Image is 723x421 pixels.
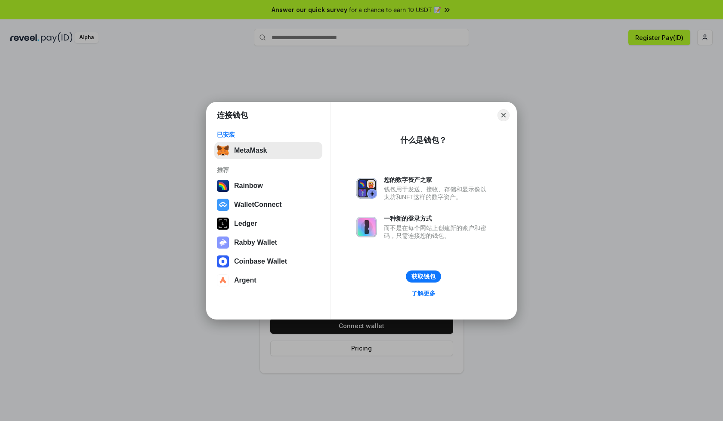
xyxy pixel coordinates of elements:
[406,288,441,299] a: 了解更多
[384,215,491,222] div: 一种新的登录方式
[217,131,320,138] div: 已安装
[411,289,436,297] div: 了解更多
[214,253,322,270] button: Coinbase Wallet
[384,176,491,184] div: 您的数字资产之家
[234,147,267,154] div: MetaMask
[356,178,377,199] img: svg+xml,%3Csvg%20xmlns%3D%22http%3A%2F%2Fwww.w3.org%2F2000%2Fsvg%22%20fill%3D%22none%22%20viewBox...
[234,277,256,284] div: Argent
[384,224,491,240] div: 而不是在每个网站上创建新的账户和密码，只需连接您的钱包。
[217,237,229,249] img: svg+xml,%3Csvg%20xmlns%3D%22http%3A%2F%2Fwww.w3.org%2F2000%2Fsvg%22%20fill%3D%22none%22%20viewBox...
[217,255,229,267] img: svg+xml,%3Csvg%20width%3D%2228%22%20height%3D%2228%22%20viewBox%3D%220%200%2028%2028%22%20fill%3D...
[214,272,322,289] button: Argent
[400,135,447,145] div: 什么是钱包？
[214,142,322,159] button: MetaMask
[217,274,229,286] img: svg+xml,%3Csvg%20width%3D%2228%22%20height%3D%2228%22%20viewBox%3D%220%200%2028%2028%22%20fill%3D...
[234,258,287,265] div: Coinbase Wallet
[234,239,277,246] div: Rabby Wallet
[217,110,248,120] h1: 连接钱包
[356,217,377,237] img: svg+xml,%3Csvg%20xmlns%3D%22http%3A%2F%2Fwww.w3.org%2F2000%2Fsvg%22%20fill%3D%22none%22%20viewBox...
[497,109,510,121] button: Close
[406,270,441,283] button: 获取钱包
[384,185,491,201] div: 钱包用于发送、接收、存储和显示像以太坊和NFT这样的数字资产。
[234,201,282,209] div: WalletConnect
[217,144,229,157] img: svg+xml,%3Csvg%20fill%3D%22none%22%20height%3D%2233%22%20viewBox%3D%220%200%2035%2033%22%20width%...
[217,218,229,230] img: svg+xml,%3Csvg%20xmlns%3D%22http%3A%2F%2Fwww.w3.org%2F2000%2Fsvg%22%20width%3D%2228%22%20height%3...
[214,196,322,213] button: WalletConnect
[214,215,322,232] button: Ledger
[411,273,436,280] div: 获取钱包
[217,180,229,192] img: svg+xml,%3Csvg%20width%3D%22120%22%20height%3D%22120%22%20viewBox%3D%220%200%20120%20120%22%20fil...
[217,166,320,174] div: 推荐
[234,182,263,190] div: Rainbow
[217,199,229,211] img: svg+xml,%3Csvg%20width%3D%2228%22%20height%3D%2228%22%20viewBox%3D%220%200%2028%2028%22%20fill%3D...
[234,220,257,227] div: Ledger
[214,177,322,194] button: Rainbow
[214,234,322,251] button: Rabby Wallet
